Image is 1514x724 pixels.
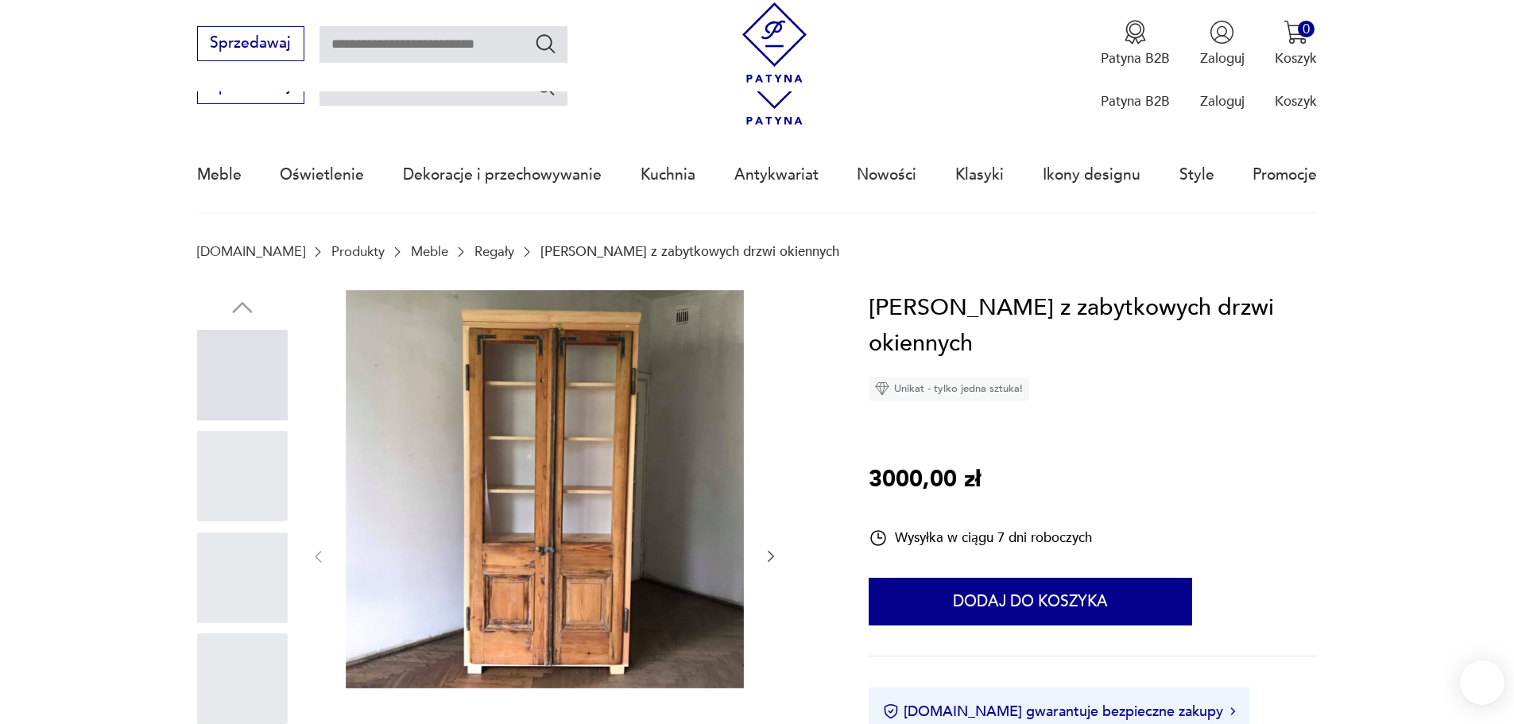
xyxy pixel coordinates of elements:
button: Zaloguj [1200,20,1245,68]
img: Ikonka użytkownika [1210,20,1234,45]
a: Promocje [1253,138,1317,211]
p: Patyna B2B [1101,49,1170,68]
a: Oświetlenie [280,138,364,211]
button: Szukaj [534,32,557,55]
button: Dodaj do koszyka [869,578,1192,625]
a: Meble [411,244,448,259]
div: 0 [1298,21,1315,37]
a: Meble [197,138,242,211]
img: Ikona koszyka [1284,20,1308,45]
button: Sprzedawaj [197,26,304,61]
a: Ikony designu [1043,138,1140,211]
img: Zdjęcie produktu Witryna stworzona z zabytkowych drzwi okiennych [346,290,744,688]
a: Sprzedawaj [197,38,304,51]
a: Klasyki [955,138,1004,211]
p: Zaloguj [1200,92,1245,110]
p: 3000,00 zł [869,462,981,498]
p: Koszyk [1275,92,1317,110]
h1: [PERSON_NAME] z zabytkowych drzwi okiennych [869,290,1317,362]
a: Produkty [331,244,385,259]
button: Patyna B2B [1101,20,1170,68]
img: Ikona medalu [1123,20,1148,45]
img: Ikona diamentu [875,381,889,396]
p: Koszyk [1275,49,1317,68]
a: [DOMAIN_NAME] [197,244,305,259]
a: Style [1179,138,1214,211]
a: Kuchnia [641,138,695,211]
p: [PERSON_NAME] z zabytkowych drzwi okiennych [540,244,839,259]
p: Zaloguj [1200,49,1245,68]
p: Patyna B2B [1101,92,1170,110]
a: Ikona medaluPatyna B2B [1101,20,1170,68]
div: Unikat - tylko jedna sztuka! [869,377,1029,401]
img: Patyna - sklep z meblami i dekoracjami vintage [734,2,815,83]
img: Ikona strzałki w prawo [1230,707,1235,715]
button: Szukaj [534,75,557,98]
a: Regały [474,244,514,259]
div: Wysyłka w ciągu 7 dni roboczych [869,528,1092,548]
button: [DOMAIN_NAME] gwarantuje bezpieczne zakupy [883,702,1235,722]
iframe: Smartsupp widget button [1460,660,1504,705]
a: Nowości [857,138,916,211]
a: Antykwariat [734,138,819,211]
a: Dekoracje i przechowywanie [403,138,602,211]
button: 0Koszyk [1275,20,1317,68]
img: Ikona certyfikatu [883,703,899,719]
a: Sprzedawaj [197,81,304,94]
